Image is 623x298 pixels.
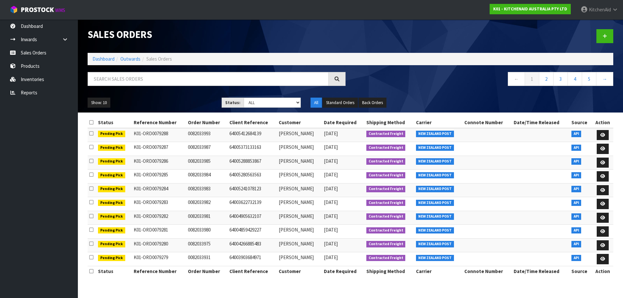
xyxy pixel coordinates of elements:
[98,200,125,206] span: Pending Pick
[146,56,172,62] span: Sales Orders
[508,72,525,86] a: ←
[132,183,186,197] td: K01-ORD0079284
[416,172,454,179] span: NEW ZEALAND POST
[571,158,581,165] span: API
[186,142,228,156] td: 0082033987
[55,7,65,13] small: WMS
[571,213,581,220] span: API
[132,211,186,225] td: K01-ORD0079282
[512,117,570,128] th: Date/Time Released
[228,183,277,197] td: 64005241078123
[366,158,406,165] span: Contracted Freight
[324,144,338,150] span: [DATE]
[228,128,277,142] td: 64005412684139
[416,158,454,165] span: NEW ZEALAND POST
[571,145,581,151] span: API
[592,266,613,276] th: Action
[493,6,567,12] strong: K01 - KITCHENAID AUSTRALIA PTY LTD
[568,72,582,86] a: 4
[571,200,581,206] span: API
[463,117,512,128] th: Connote Number
[228,197,277,211] td: 64003622732139
[366,172,406,179] span: Contracted Freight
[359,98,386,108] button: Back Orders
[324,130,338,137] span: [DATE]
[277,211,322,225] td: [PERSON_NAME]
[228,266,277,276] th: Client Reference
[416,241,454,247] span: NEW ZEALAND POST
[98,186,125,192] span: Pending Pick
[571,186,581,192] span: API
[592,117,613,128] th: Action
[277,128,322,142] td: [PERSON_NAME]
[277,156,322,170] td: [PERSON_NAME]
[324,241,338,247] span: [DATE]
[416,255,454,261] span: NEW ZEALAND POST
[277,225,322,239] td: [PERSON_NAME]
[571,227,581,234] span: API
[324,172,338,178] span: [DATE]
[277,183,322,197] td: [PERSON_NAME]
[98,131,125,137] span: Pending Pick
[92,56,115,62] a: Dashboard
[512,266,570,276] th: Date/Time Released
[132,225,186,239] td: K01-ORD0079281
[132,197,186,211] td: K01-ORD0079283
[553,72,568,86] a: 3
[88,29,346,40] h1: Sales Orders
[225,100,240,105] strong: Status:
[186,225,228,239] td: 0082033980
[277,170,322,184] td: [PERSON_NAME]
[324,158,338,164] span: [DATE]
[365,117,415,128] th: Shipping Method
[324,213,338,219] span: [DATE]
[311,98,322,108] button: All
[416,145,454,151] span: NEW ZEALAND POST
[277,117,322,128] th: Customer
[186,197,228,211] td: 0082033982
[414,117,463,128] th: Carrier
[323,98,358,108] button: Standard Orders
[132,170,186,184] td: K01-ORD0079285
[98,227,125,234] span: Pending Pick
[132,238,186,252] td: K01-ORD0079280
[228,156,277,170] td: 64005288853867
[186,183,228,197] td: 0082033983
[571,241,581,247] span: API
[21,6,54,14] span: ProStock
[416,227,454,234] span: NEW ZEALAND POST
[132,117,186,128] th: Reference Number
[98,145,125,151] span: Pending Pick
[366,227,406,234] span: Contracted Freight
[589,6,611,13] span: KitchenAid
[228,170,277,184] td: 64005280563563
[98,172,125,179] span: Pending Pick
[277,197,322,211] td: [PERSON_NAME]
[277,266,322,276] th: Customer
[366,241,406,247] span: Contracted Freight
[132,156,186,170] td: K01-ORD0079286
[228,225,277,239] td: 64004859429227
[98,255,125,261] span: Pending Pick
[322,117,365,128] th: Date Required
[186,238,228,252] td: 0082033975
[324,227,338,233] span: [DATE]
[582,72,596,86] a: 5
[366,200,406,206] span: Contracted Freight
[416,200,454,206] span: NEW ZEALAND POST
[366,255,406,261] span: Contracted Freight
[228,252,277,266] td: 64003903684971
[186,156,228,170] td: 0082033985
[366,186,406,192] span: Contracted Freight
[416,131,454,137] span: NEW ZEALAND POST
[98,241,125,247] span: Pending Pick
[228,117,277,128] th: Client Reference
[132,266,186,276] th: Reference Number
[322,266,365,276] th: Date Required
[570,117,592,128] th: Source
[277,238,322,252] td: [PERSON_NAME]
[132,252,186,266] td: K01-ORD0079279
[98,158,125,165] span: Pending Pick
[539,72,554,86] a: 2
[186,211,228,225] td: 0082033981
